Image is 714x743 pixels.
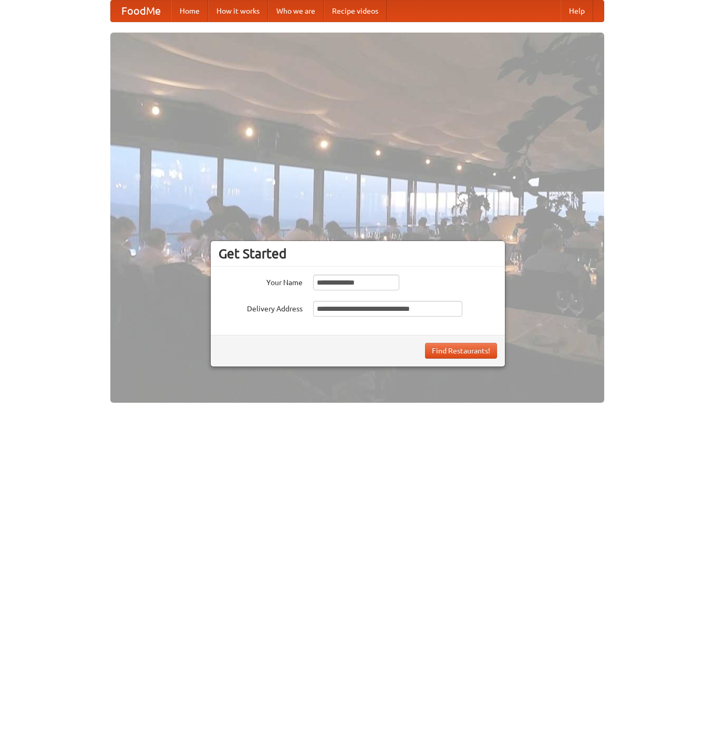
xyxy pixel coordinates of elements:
button: Find Restaurants! [425,343,497,359]
label: Your Name [219,275,303,288]
label: Delivery Address [219,301,303,314]
a: Home [171,1,208,22]
a: How it works [208,1,268,22]
h3: Get Started [219,246,497,261]
a: Help [561,1,593,22]
a: Who we are [268,1,324,22]
a: Recipe videos [324,1,387,22]
a: FoodMe [111,1,171,22]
